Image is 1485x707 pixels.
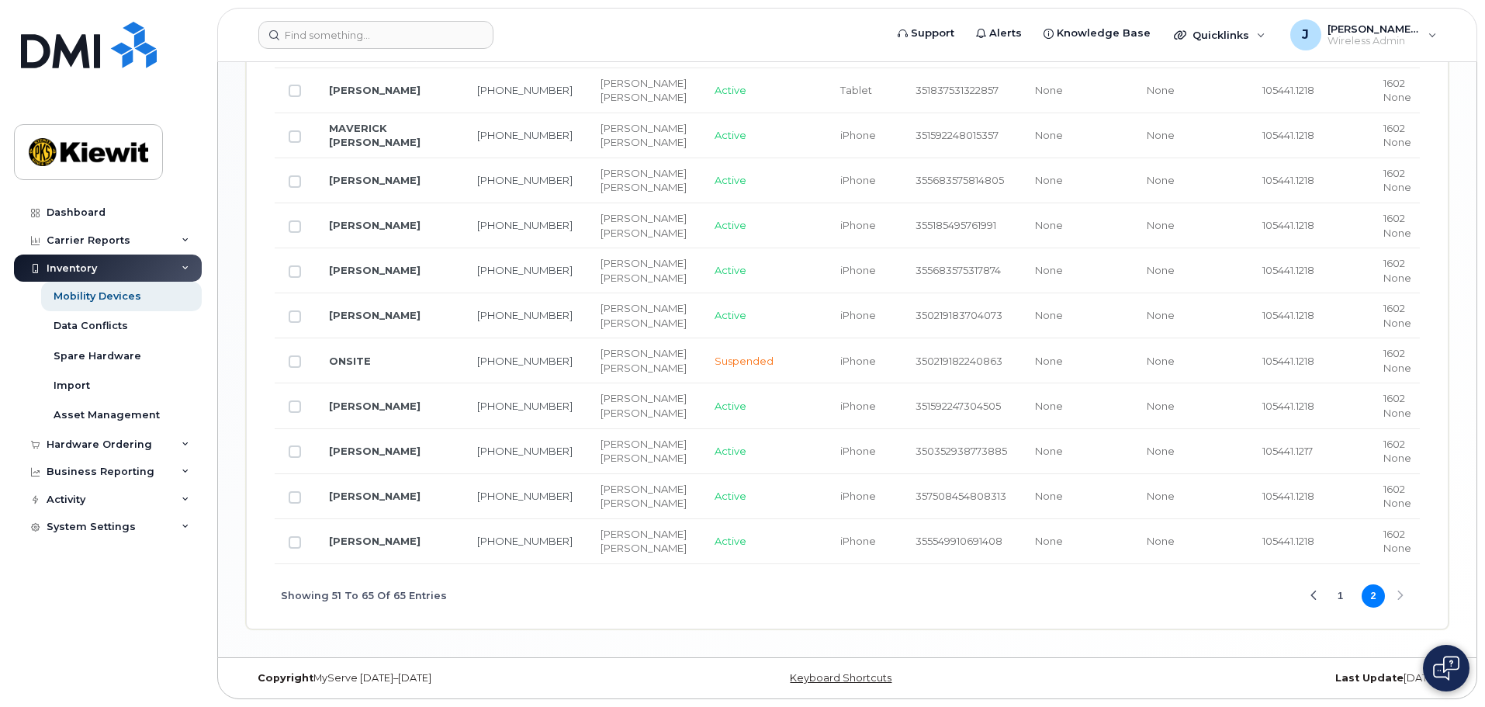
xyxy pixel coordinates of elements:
span: None [1383,227,1411,239]
div: [PERSON_NAME] [601,180,687,195]
span: 105441.1218 [1262,129,1314,141]
span: None [1147,84,1175,96]
div: [PERSON_NAME] [601,406,687,421]
span: Wireless Admin [1327,35,1421,47]
span: None [1035,174,1063,186]
span: 105441.1217 [1262,445,1313,457]
a: [PHONE_NUMBER] [477,355,573,367]
div: [PERSON_NAME] [601,346,687,361]
div: [PERSON_NAME] [601,211,687,226]
span: 1602 [1383,483,1405,495]
span: 1602 [1383,528,1405,540]
a: [PHONE_NUMBER] [477,490,573,502]
span: Tablet [840,84,872,96]
span: Active [715,445,746,457]
a: [PERSON_NAME] [329,219,421,231]
span: None [1147,355,1175,367]
a: ONSITE [329,355,371,367]
span: 350352938773885 [916,445,1007,457]
div: [DATE] [1047,672,1449,684]
span: 351592248015357 [916,129,999,141]
a: [PHONE_NUMBER] [477,264,573,276]
div: [PERSON_NAME] [601,437,687,452]
span: iPhone [840,309,876,321]
div: [PERSON_NAME] [601,166,687,181]
span: iPhone [840,219,876,231]
img: Open chat [1433,656,1459,681]
div: [PERSON_NAME] [601,301,687,316]
div: [PERSON_NAME] [601,391,687,406]
span: Quicklinks [1192,29,1249,41]
span: 1602 [1383,392,1405,404]
span: None [1147,129,1175,141]
span: 105441.1218 [1262,309,1314,321]
span: 1602 [1383,257,1405,269]
span: None [1035,490,1063,502]
span: None [1035,219,1063,231]
span: 1602 [1383,347,1405,359]
span: [PERSON_NAME].[PERSON_NAME] [1327,23,1421,35]
span: Active [715,264,746,276]
span: Knowledge Base [1057,26,1151,41]
a: [PERSON_NAME] [329,264,421,276]
a: [PERSON_NAME] [329,174,421,186]
span: 351837531322857 [916,84,999,96]
span: 105441.1218 [1262,219,1314,231]
a: [PERSON_NAME] [329,84,421,96]
a: MAVERICK [PERSON_NAME] [329,122,421,149]
div: [PERSON_NAME] [601,361,687,376]
span: 105441.1218 [1262,355,1314,367]
span: Active [715,490,746,502]
a: [PHONE_NUMBER] [477,445,573,457]
span: 357508454808313 [916,490,1006,502]
span: 355683575317874 [916,264,1001,276]
span: None [1147,400,1175,412]
span: None [1035,309,1063,321]
span: iPhone [840,174,876,186]
a: [PERSON_NAME] [329,309,421,321]
span: 350219183704073 [916,309,1002,321]
input: Find something... [258,21,493,49]
span: None [1383,452,1411,464]
a: Alerts [965,18,1033,49]
a: [PHONE_NUMBER] [477,84,573,96]
a: [PHONE_NUMBER] [477,535,573,547]
div: [PERSON_NAME] [601,90,687,105]
span: 1602 [1383,302,1405,314]
span: iPhone [840,129,876,141]
div: [PERSON_NAME] [601,135,687,150]
div: [PERSON_NAME] [601,121,687,136]
div: [PERSON_NAME] [601,271,687,286]
span: None [1383,91,1411,103]
span: iPhone [840,355,876,367]
div: [PERSON_NAME] [601,527,687,542]
div: Jamison.Goldapp [1279,19,1448,50]
span: 105441.1218 [1262,84,1314,96]
span: 105441.1218 [1262,264,1314,276]
div: [PERSON_NAME] [601,256,687,271]
span: None [1383,317,1411,329]
span: Active [715,84,746,96]
span: None [1383,362,1411,374]
span: None [1383,181,1411,193]
span: 1602 [1383,438,1405,450]
button: Previous Page [1302,584,1325,608]
span: 1602 [1383,122,1405,134]
span: Active [715,309,746,321]
div: MyServe [DATE]–[DATE] [246,672,647,684]
a: Knowledge Base [1033,18,1161,49]
span: None [1383,542,1411,554]
div: [PERSON_NAME] [601,226,687,241]
span: Active [715,535,746,547]
a: [PERSON_NAME] [329,535,421,547]
span: 350219182240863 [916,355,1002,367]
span: 1602 [1383,167,1405,179]
span: 105441.1218 [1262,400,1314,412]
a: [PHONE_NUMBER] [477,129,573,141]
a: [PERSON_NAME] [329,445,421,457]
span: Active [715,129,746,141]
span: 105441.1218 [1262,490,1314,502]
a: [PHONE_NUMBER] [477,400,573,412]
span: Suspended [715,355,774,367]
span: iPhone [840,490,876,502]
